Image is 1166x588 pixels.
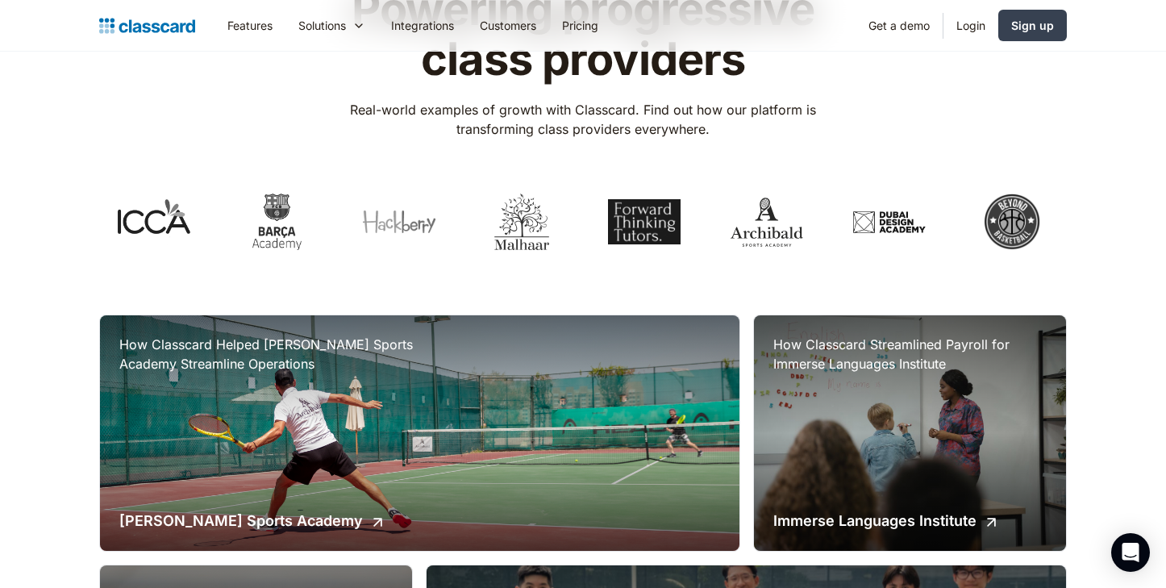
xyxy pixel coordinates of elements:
[773,510,977,532] h2: Immerse Languages Institute
[1011,17,1054,34] div: Sign up
[1111,533,1150,572] div: Open Intercom Messenger
[943,7,998,44] a: Login
[285,7,378,44] div: Solutions
[998,10,1067,41] a: Sign up
[214,7,285,44] a: Features
[378,7,467,44] a: Integrations
[327,100,839,139] p: Real-world examples of growth with Classcard. Find out how our platform is transforming class pro...
[100,315,739,551] a: How Classcard Helped [PERSON_NAME] Sports Academy Streamline Operations[PERSON_NAME] Sports Academy
[99,15,195,37] a: home
[298,17,346,34] div: Solutions
[754,315,1066,551] a: How Classcard Streamlined Payroll for Immerse Languages InstituteImmerse Languages Institute
[119,510,363,532] h2: [PERSON_NAME] Sports Academy
[119,335,442,373] h3: How Classcard Helped [PERSON_NAME] Sports Academy Streamline Operations
[773,335,1047,373] h3: How Classcard Streamlined Payroll for Immerse Languages Institute
[856,7,943,44] a: Get a demo
[549,7,611,44] a: Pricing
[467,7,549,44] a: Customers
